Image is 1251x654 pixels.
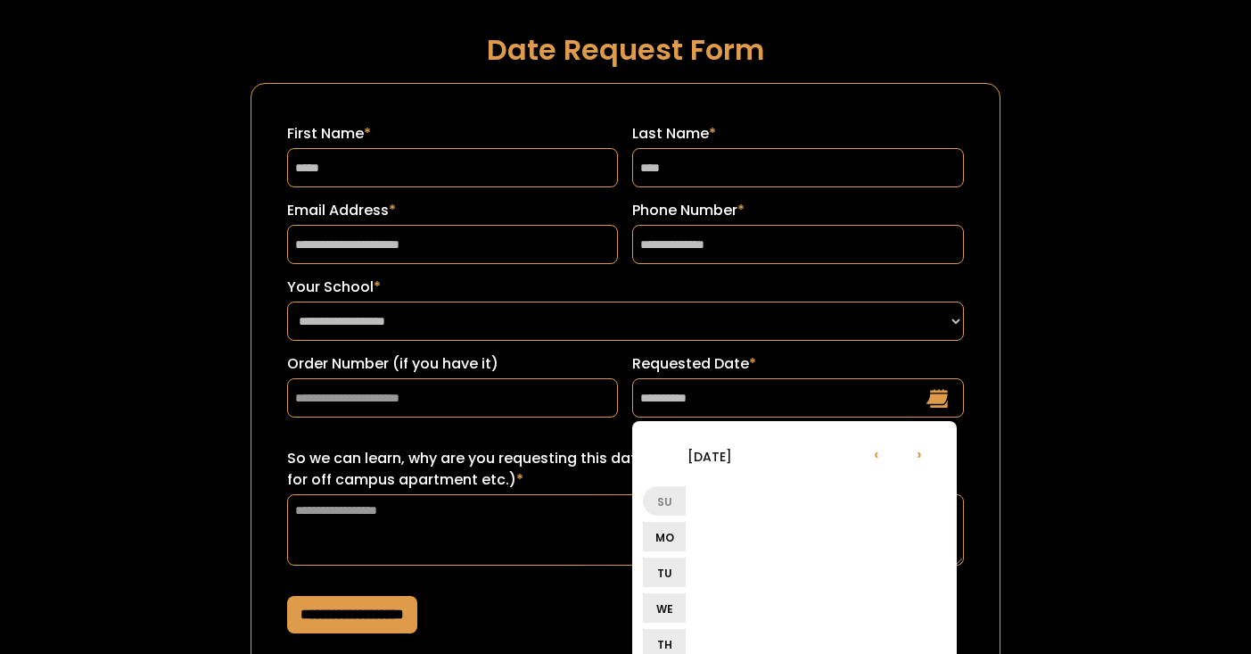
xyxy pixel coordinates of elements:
li: [DATE] [643,435,777,477]
label: Last Name [632,123,964,145]
label: Phone Number [632,200,964,221]
label: So we can learn, why are you requesting this date? (ex: sorority recruitment, lease turn over for... [287,448,965,491]
li: We [643,593,686,623]
li: Su [643,486,686,516]
li: ‹ [855,432,898,475]
label: Your School [287,277,965,298]
label: Requested Date [632,353,964,375]
li: Mo [643,522,686,551]
label: Order Number (if you have it) [287,353,619,375]
li: Tu [643,558,686,587]
label: Email Address [287,200,619,221]
li: › [898,432,941,475]
label: First Name [287,123,619,145]
h1: Date Request Form [251,34,1001,65]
